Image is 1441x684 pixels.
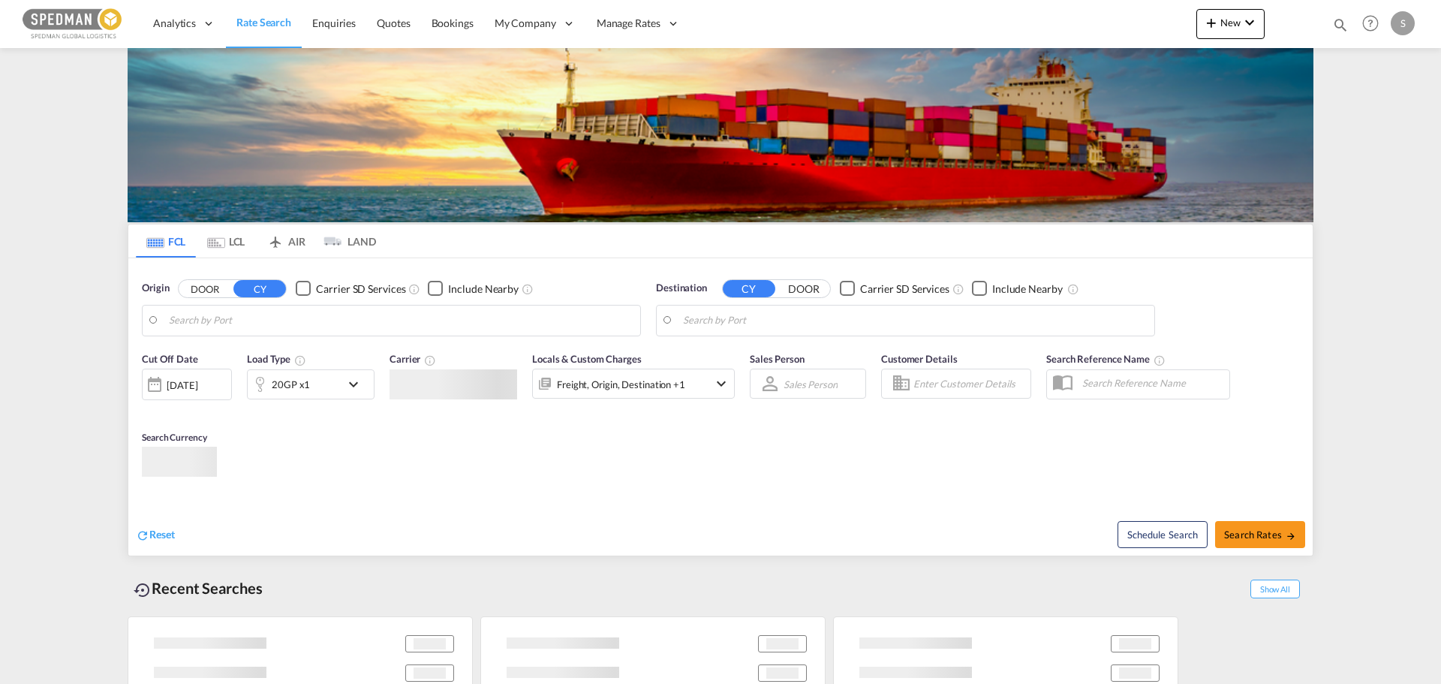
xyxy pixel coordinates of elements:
md-checkbox: Checkbox No Ink [972,281,1063,297]
input: Enter Customer Details [913,372,1026,395]
div: Recent Searches [128,571,269,605]
md-icon: Unchecked: Search for CY (Container Yard) services for all selected carriers.Checked : Search for... [952,283,964,295]
span: Enquiries [312,17,356,29]
span: My Company [495,16,556,31]
md-icon: Unchecked: Ignores neighbouring ports when fetching rates.Checked : Includes neighbouring ports w... [1067,283,1079,295]
md-icon: icon-information-outline [294,354,306,366]
span: Search Rates [1224,529,1296,541]
span: Customer Details [881,353,957,365]
div: icon-magnify [1332,17,1349,39]
md-checkbox: Checkbox No Ink [840,281,949,297]
img: c12ca350ff1b11efb6b291369744d907.png [23,7,124,41]
span: Locals & Custom Charges [532,353,642,365]
md-tab-item: FCL [136,224,196,258]
md-tab-item: LCL [196,224,256,258]
button: CY [723,280,775,297]
span: Cut Off Date [142,353,198,365]
md-icon: icon-refresh [136,529,149,542]
md-icon: Unchecked: Ignores neighbouring ports when fetching rates.Checked : Includes neighbouring ports w... [522,283,534,295]
span: Analytics [153,16,196,31]
div: [DATE] [167,378,197,392]
img: LCL+%26+FCL+BACKGROUND.png [128,48,1313,222]
span: Show All [1250,580,1300,598]
span: Origin [142,281,169,296]
md-icon: icon-chevron-down [712,375,730,393]
div: Origin DOOR CY Checkbox No InkUnchecked: Search for CY (Container Yard) services for all selected... [128,258,1313,556]
md-datepicker: Select [142,399,153,419]
div: Carrier SD Services [316,282,405,297]
span: Destination [656,281,707,296]
button: DOOR [179,280,231,297]
div: 20GP x1 [272,374,310,395]
md-icon: icon-airplane [266,233,284,244]
md-icon: The selected Trucker/Carrierwill be displayed in the rate results If the rates are from another f... [424,354,436,366]
div: Include Nearby [992,282,1063,297]
button: Note: By default Schedule search will only considerorigin ports, destination ports and cut off da... [1118,521,1208,548]
span: Sales Person [750,353,805,365]
div: 20GP x1icon-chevron-down [247,369,375,399]
div: S [1391,11,1415,35]
md-icon: Your search will be saved by the below given name [1154,354,1166,366]
div: icon-refreshReset [136,527,175,544]
span: Load Type [247,353,306,365]
span: New [1202,17,1259,29]
span: Help [1358,11,1383,36]
input: Search Reference Name [1075,372,1229,394]
span: Search Currency [142,432,207,443]
md-icon: icon-backup-restore [134,581,152,599]
span: Manage Rates [597,16,660,31]
span: Bookings [432,17,474,29]
md-icon: Unchecked: Search for CY (Container Yard) services for all selected carriers.Checked : Search for... [408,283,420,295]
span: Search Reference Name [1046,353,1166,365]
button: icon-plus 400-fgNewicon-chevron-down [1196,9,1265,39]
span: Rate Search [236,16,291,29]
md-icon: icon-chevron-down [344,375,370,393]
div: Carrier SD Services [860,282,949,297]
md-tab-item: LAND [316,224,376,258]
div: [DATE] [142,369,232,400]
input: Search by Port [169,309,633,332]
div: Help [1358,11,1391,38]
md-checkbox: Checkbox No Ink [428,281,519,297]
span: Carrier [390,353,436,365]
div: Freight Origin Destination Factory Stuffingicon-chevron-down [532,369,735,399]
md-icon: icon-plus 400-fg [1202,14,1220,32]
md-checkbox: Checkbox No Ink [296,281,405,297]
md-icon: icon-magnify [1332,17,1349,33]
span: Reset [149,528,175,541]
span: Quotes [377,17,410,29]
md-icon: icon-arrow-right [1286,531,1296,541]
button: CY [233,280,286,297]
button: DOOR [778,280,830,297]
md-select: Sales Person [782,373,839,395]
input: Search by Port [683,309,1147,332]
md-icon: icon-chevron-down [1241,14,1259,32]
md-tab-item: AIR [256,224,316,258]
md-pagination-wrapper: Use the left and right arrow keys to navigate between tabs [136,224,376,258]
div: Freight Origin Destination Factory Stuffing [557,374,685,395]
button: Search Ratesicon-arrow-right [1215,521,1305,548]
div: Include Nearby [448,282,519,297]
